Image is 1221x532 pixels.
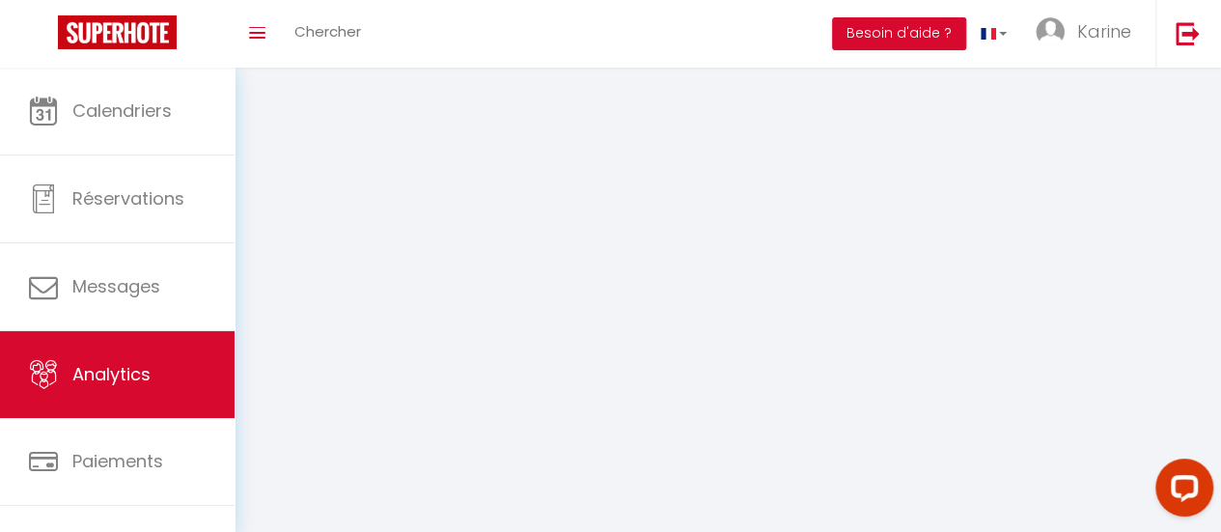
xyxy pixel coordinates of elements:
img: logout [1176,21,1200,45]
span: Chercher [294,21,361,42]
button: Besoin d'aide ? [832,17,966,50]
img: ... [1036,17,1065,46]
iframe: LiveChat chat widget [1140,451,1221,532]
span: Paiements [72,449,163,473]
span: Calendriers [72,98,172,123]
span: Messages [72,274,160,298]
span: Réservations [72,186,184,210]
img: Super Booking [58,15,177,49]
span: Karine [1077,19,1131,43]
span: Analytics [72,362,151,386]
